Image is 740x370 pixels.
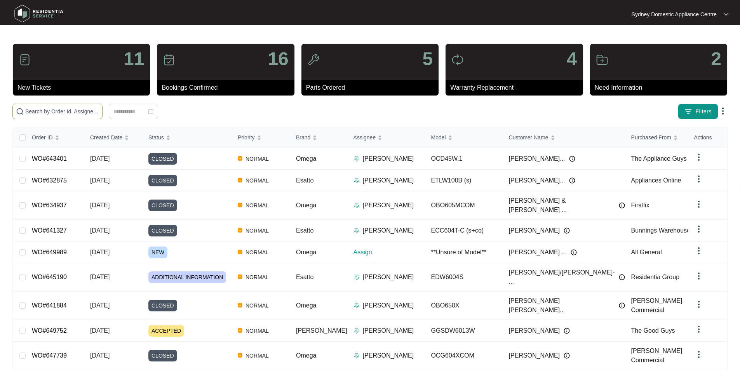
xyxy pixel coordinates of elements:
a: WO#641327 [32,227,67,234]
span: Priority [238,133,255,142]
img: Assigner Icon [353,302,360,309]
span: [PERSON_NAME] [PERSON_NAME].. [509,296,615,315]
span: [DATE] [90,249,110,255]
a: WO#641884 [32,302,67,309]
img: dropdown arrow [724,12,728,16]
span: NORMAL [242,301,272,310]
p: [PERSON_NAME] [363,326,414,335]
span: Esatto [296,274,313,280]
img: dropdown arrow [694,300,703,309]
span: [PERSON_NAME] Commercial [631,347,683,363]
span: NORMAL [242,226,272,235]
img: Assigner Icon [353,156,360,162]
img: Info icon [619,202,625,208]
p: Need Information [595,83,727,92]
span: NORMAL [242,248,272,257]
p: 4 [567,50,577,68]
span: Firstfix [631,202,649,208]
img: Info icon [564,228,570,234]
p: Parts Ordered [306,83,439,92]
span: [PERSON_NAME] [509,326,560,335]
span: Customer Name [509,133,548,142]
img: dropdown arrow [694,224,703,234]
span: NORMAL [242,201,272,210]
img: dropdown arrow [694,174,703,184]
span: Esatto [296,177,313,184]
img: Assigner Icon [353,202,360,208]
span: The Appliance Guys [631,155,687,162]
img: icon [163,54,175,66]
span: Model [431,133,446,142]
a: WO#647739 [32,352,67,359]
img: icon [451,54,464,66]
span: NORMAL [242,273,272,282]
img: residentia service logo [12,2,66,25]
p: 5 [422,50,433,68]
p: Bookings Confirmed [162,83,294,92]
img: dropdown arrow [694,271,703,281]
p: [PERSON_NAME] [363,351,414,360]
span: NORMAL [242,176,272,185]
span: [DATE] [90,327,110,334]
span: Filters [695,108,712,116]
a: WO#632875 [32,177,67,184]
img: dropdown arrow [694,200,703,209]
a: WO#643401 [32,155,67,162]
span: [DATE] [90,227,110,234]
span: Esatto [296,227,313,234]
span: [PERSON_NAME]... [509,176,565,185]
a: WO#649989 [32,249,67,255]
span: [DATE] [90,302,110,309]
span: [PERSON_NAME]/[PERSON_NAME]- ... [509,268,615,287]
input: Search by Order Id, Assignee Name, Customer Name, Brand and Model [25,107,99,116]
span: Appliances Online [631,177,681,184]
span: [DATE] [90,352,110,359]
img: Info icon [619,302,625,309]
p: 11 [124,50,144,68]
th: Created Date [84,127,142,148]
img: Vercel Logo [238,353,242,358]
td: OBO605MCOM [425,191,503,220]
span: NORMAL [242,326,272,335]
th: Customer Name [503,127,625,148]
p: [PERSON_NAME] [363,176,414,185]
span: [PERSON_NAME] & [PERSON_NAME] ... [509,196,615,215]
p: 2 [711,50,721,68]
img: Info icon [569,177,575,184]
span: CLOSED [148,225,177,236]
span: ADDITIONAL INFORMATION [148,271,226,283]
img: filter icon [684,108,692,115]
span: ACCEPTED [148,325,184,337]
th: Status [142,127,232,148]
span: Omega [296,249,316,255]
span: CLOSED [148,200,177,211]
a: WO#645190 [32,274,67,280]
span: [DATE] [90,177,110,184]
img: Vercel Logo [238,328,242,333]
th: Actions [688,127,727,148]
span: [PERSON_NAME] [509,226,560,235]
p: [PERSON_NAME] [363,301,414,310]
th: Brand [290,127,347,148]
img: dropdown arrow [718,106,728,116]
span: All General [631,249,662,255]
span: Brand [296,133,310,142]
img: Info icon [564,353,570,359]
td: OCD45W.1 [425,148,503,170]
img: dropdown arrow [694,350,703,359]
span: NEW [148,247,167,258]
img: Info icon [571,249,577,255]
p: Warranty Replacement [450,83,583,92]
a: WO#649752 [32,327,67,334]
span: Omega [296,155,316,162]
img: Assigner Icon [353,177,360,184]
span: [PERSON_NAME] Commercial [631,297,683,313]
img: Vercel Logo [238,303,242,307]
td: OCG604XCOM [425,342,503,370]
p: Sydney Domestic Appliance Centre [632,10,717,18]
img: dropdown arrow [694,153,703,162]
img: icon [307,54,320,66]
p: New Tickets [17,83,150,92]
img: Assigner Icon [353,328,360,334]
img: Assigner Icon [353,274,360,280]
